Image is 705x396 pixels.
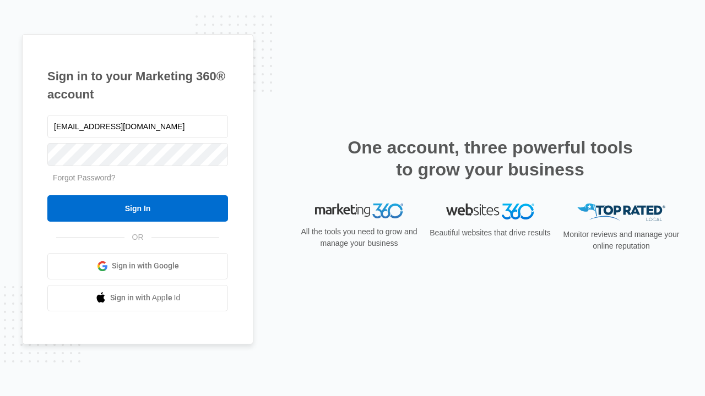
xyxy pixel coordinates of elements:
[344,136,636,180] h2: One account, three powerful tools to grow your business
[577,204,665,222] img: Top Rated Local
[47,115,228,138] input: Email
[110,292,181,304] span: Sign in with Apple Id
[47,195,228,222] input: Sign In
[47,67,228,103] h1: Sign in to your Marketing 360® account
[446,204,534,219] img: Websites 360
[112,260,179,272] span: Sign in with Google
[315,204,403,219] img: Marketing 360
[47,285,228,311] a: Sign in with Apple Id
[297,226,421,249] p: All the tools you need to grow and manage your business
[53,173,116,182] a: Forgot Password?
[124,232,151,243] span: OR
[560,229,683,252] p: Monitor reviews and manage your online reputation
[429,227,552,239] p: Beautiful websites that drive results
[47,253,228,279] a: Sign in with Google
